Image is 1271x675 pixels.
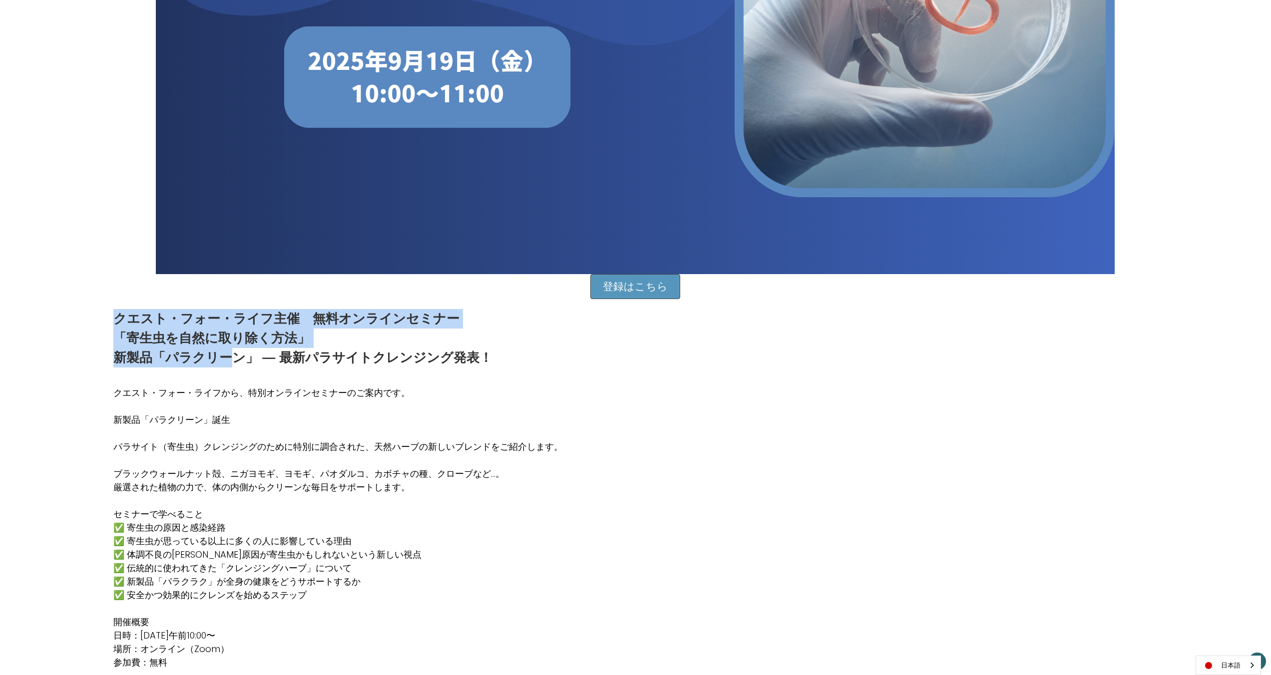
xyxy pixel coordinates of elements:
[113,507,563,521] p: セミナーで学べること
[113,309,492,367] p: クエスト・フォー・ライフ主催 無料オンラインセミナー 「寄生虫を自然に取り除く方法」 新製品「パラクリーン」 ― 最新パラサイトクレンジング発表！
[113,440,563,453] p: パラサイト（寄生虫）クレンジングのために特別に調合された、天然ハーブの新しいブレンドをご紹介します。
[113,521,563,602] p: ✅ 寄生虫の原因と感染経路 ✅ 寄生虫が思っている以上に多くの人に影響している理由 ✅ 体調不良の[PERSON_NAME]原因が寄生虫かもしれないという新しい視点 ✅ 伝統的に使われてきた「ク...
[1196,656,1261,675] a: 日本語
[113,467,563,480] p: ブラックウォールナット殻、ニガヨモギ、ヨモギ、パオダルコ、カボチャの種、クローブなど...。
[113,413,563,426] p: 新製品「パラクリーン」誕生
[1196,656,1261,675] aside: Language selected: 日本語
[590,274,680,299] a: 登録はこちら
[113,480,563,494] p: 厳選された植物の力で、体の内側からクリーンな毎日をサポートします。
[113,386,563,399] p: クエスト・フォー・ライフから、特別オンラインセミナーのご案内です。
[1196,656,1261,675] div: Language
[113,615,563,669] p: 開催概要 日時：[DATE]午前10:00〜 場所：オンライン（Zoom） 参加費：無料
